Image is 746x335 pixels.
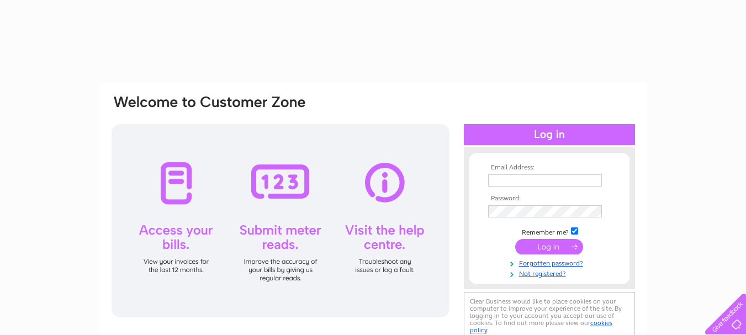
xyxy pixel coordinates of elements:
[488,257,613,268] a: Forgotten password?
[515,239,583,254] input: Submit
[485,164,613,172] th: Email Address:
[470,319,612,334] a: cookies policy
[488,268,613,278] a: Not registered?
[485,195,613,203] th: Password:
[485,226,613,237] td: Remember me?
